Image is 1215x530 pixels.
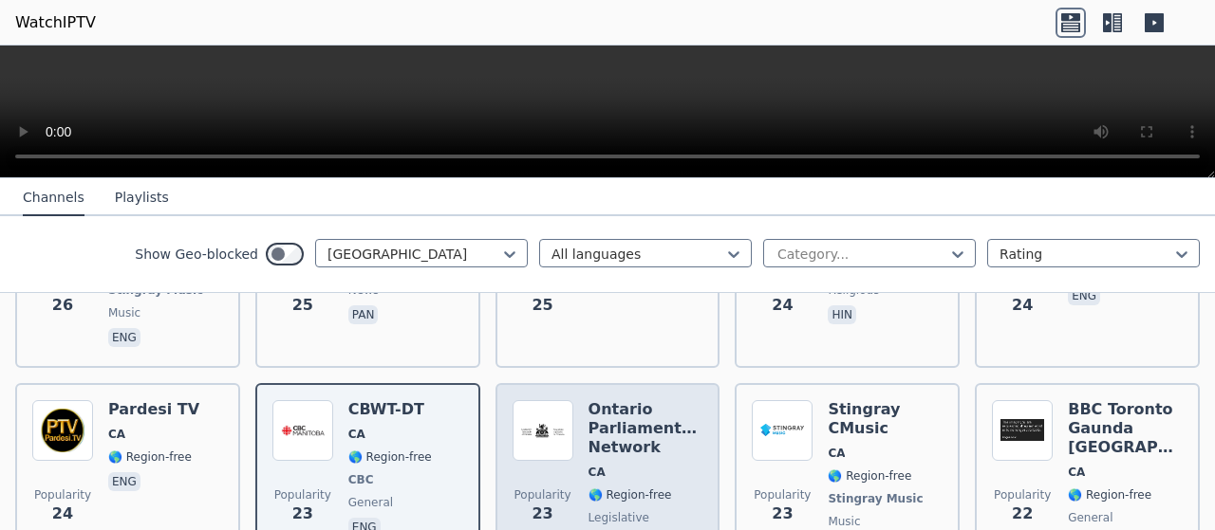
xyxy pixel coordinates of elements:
span: legislative [589,510,649,525]
button: Channels [23,180,84,216]
h6: Ontario Parliamentary Network [589,400,703,457]
span: 🌎 Region-free [828,468,911,484]
span: CBC [348,472,374,487]
span: Popularity [754,487,811,503]
span: 🌎 Region-free [1068,487,1151,503]
span: CA [1068,465,1085,480]
span: 24 [1012,294,1033,317]
span: 23 [292,503,313,525]
img: CBWT-DT [272,400,333,461]
span: CA [348,427,365,442]
span: general [1068,510,1112,525]
span: CA [828,446,845,461]
span: music [828,514,860,529]
h6: Stingray CMusic [828,400,943,438]
button: Playlists [115,180,169,216]
span: CA [108,427,125,442]
span: Popularity [274,487,331,503]
span: 25 [292,294,313,317]
span: CA [589,465,606,480]
img: BBC Toronto Gaunda Punjab [992,400,1053,461]
span: general [348,495,393,510]
p: pan [348,305,379,324]
img: Ontario Parliamentary Network [513,400,573,461]
h6: Pardesi TV [108,400,199,419]
span: 23 [772,503,793,525]
a: WatchIPTV [15,11,96,34]
img: Stingray CMusic [752,400,813,461]
span: Popularity [34,487,91,503]
span: 22 [1012,503,1033,525]
span: music [108,305,140,320]
p: eng [108,472,140,491]
span: 🌎 Region-free [348,449,432,465]
p: eng [1068,286,1100,305]
span: 25 [532,294,552,317]
label: Show Geo-blocked [135,245,258,264]
span: 23 [532,503,552,525]
span: Popularity [994,487,1051,503]
img: Pardesi TV [32,400,93,461]
p: hin [828,305,856,324]
h6: CBWT-DT [348,400,432,419]
span: 🌎 Region-free [108,449,192,465]
h6: BBC Toronto Gaunda [GEOGRAPHIC_DATA] [1068,400,1183,457]
span: 26 [52,294,73,317]
p: eng [108,328,140,347]
span: 🌎 Region-free [589,487,672,503]
span: Popularity [514,487,571,503]
span: 24 [772,294,793,317]
span: Stingray Music [828,491,923,506]
span: 24 [52,503,73,525]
